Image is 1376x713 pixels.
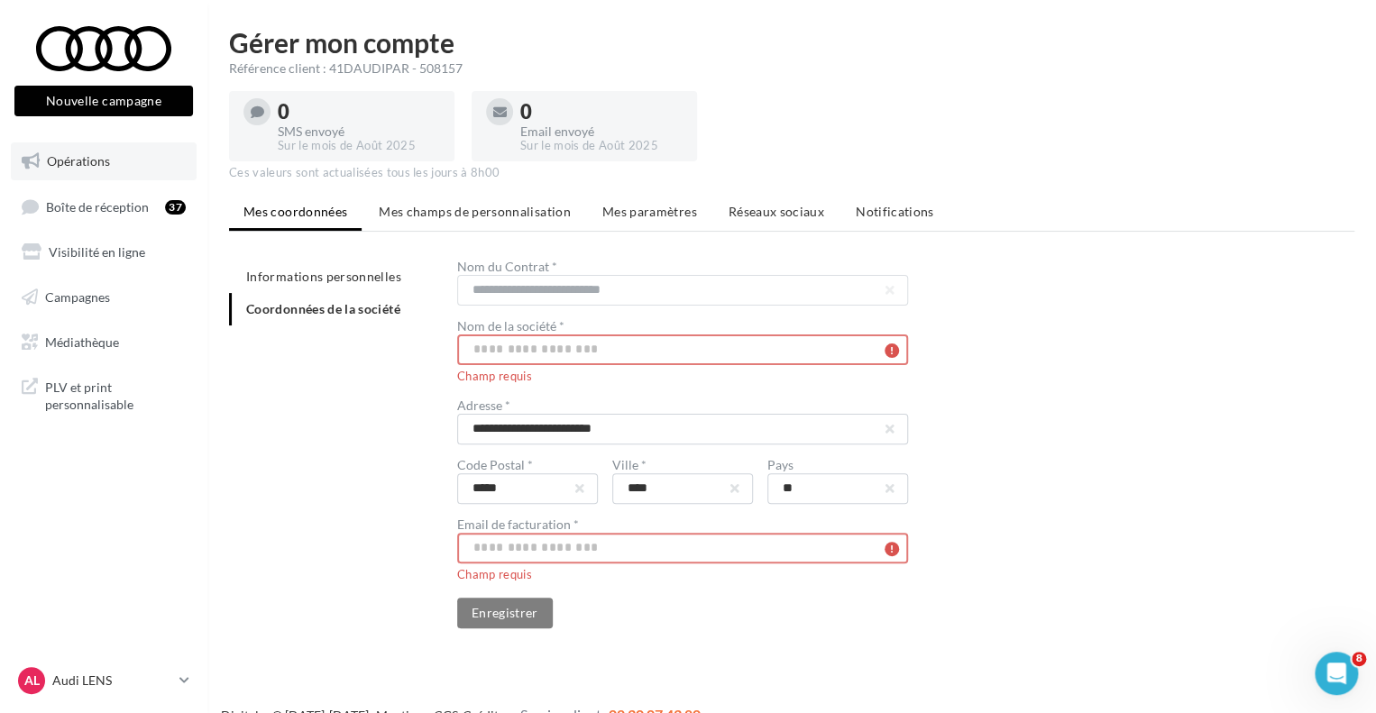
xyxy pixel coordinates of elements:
span: Réseaux sociaux [729,204,824,219]
span: Opérations [47,153,110,169]
span: Boîte de réception [46,198,149,214]
div: 0 [278,102,440,122]
span: PLV et print personnalisable [45,375,186,414]
div: 37 [165,200,186,215]
iframe: Intercom live chat [1315,652,1358,695]
div: Champ requis [457,365,908,385]
div: Pays [767,459,908,471]
h1: Gérer mon compte [229,29,1354,56]
span: Médiathèque [45,334,119,349]
div: Sur le mois de Août 2025 [278,138,440,154]
a: Médiathèque [11,324,197,361]
div: Nom de la société * [457,320,908,333]
div: Adresse * [457,399,908,412]
a: AL Audi LENS [14,663,193,698]
div: SMS envoyé [278,125,440,138]
span: AL [24,672,40,690]
span: Campagnes [45,289,110,305]
span: Informations personnelles [246,269,401,284]
a: Opérations [11,142,197,180]
div: Référence client : 41DAUDIPAR - 508157 [229,59,1354,78]
div: Ces valeurs sont actualisées tous les jours à 8h00 [229,165,1354,181]
div: Email envoyé [520,125,683,138]
a: Visibilité en ligne [11,233,197,271]
span: Visibilité en ligne [49,244,145,260]
div: 0 [520,102,683,122]
div: Email de facturation * [457,518,908,531]
div: Ville * [612,459,753,471]
button: Enregistrer [457,598,553,628]
a: Campagnes [11,279,197,316]
span: Notifications [856,204,934,219]
a: Boîte de réception37 [11,187,197,226]
span: Mes champs de personnalisation [379,204,571,219]
button: Nouvelle campagne [14,86,193,116]
div: Code Postal * [457,459,598,471]
p: Audi LENS [52,672,172,690]
span: Mes paramètres [602,204,697,219]
div: Champ requis [457,563,908,583]
a: PLV et print personnalisable [11,368,197,421]
span: 8 [1352,652,1366,666]
div: Nom du Contrat * [457,261,908,273]
div: Sur le mois de Août 2025 [520,138,683,154]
